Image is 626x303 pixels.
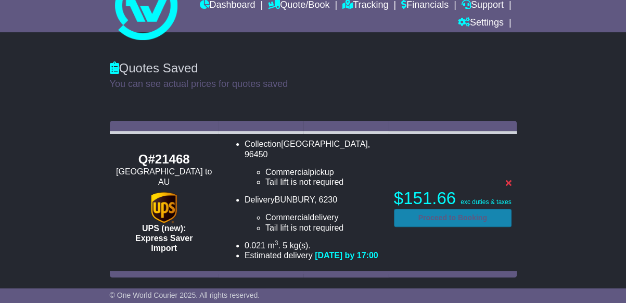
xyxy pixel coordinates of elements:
li: Tail lift is not required [265,223,384,233]
span: 5 [283,241,287,250]
li: Estimated delivery [245,250,384,260]
span: kg(s). [290,241,311,250]
a: Proceed to Booking [394,209,512,227]
span: , 96450 [245,140,370,158]
div: Quotes Saved [110,61,517,76]
div: [GEOGRAPHIC_DATA] to AU [115,167,213,186]
span: m . [267,241,280,250]
p: You can see actual prices for quotes saved [110,79,517,90]
li: Delivery [245,195,384,233]
span: UPS (new): Express Saver Import [135,224,193,253]
span: © One World Courier 2025. All rights reserved. [110,291,260,299]
span: Commercial [265,213,310,222]
span: Commercial [265,168,310,176]
span: 151.66 [403,188,456,208]
span: $ [394,188,456,208]
li: Collection [245,139,384,187]
span: [DATE] by 17:00 [315,251,378,260]
div: Q#21468 [115,152,213,167]
sup: 3 [275,239,278,247]
li: delivery [265,212,384,222]
span: [GEOGRAPHIC_DATA] [281,140,368,148]
span: exc duties & taxes [461,198,511,206]
li: pickup [265,167,384,177]
span: BUNBURY [275,195,314,204]
a: Settings [458,15,504,32]
img: UPS (new): Express Saver Import [151,192,177,223]
li: Tail lift is not required [265,177,384,187]
span: 0.021 [245,241,265,250]
span: , 6230 [314,195,337,204]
